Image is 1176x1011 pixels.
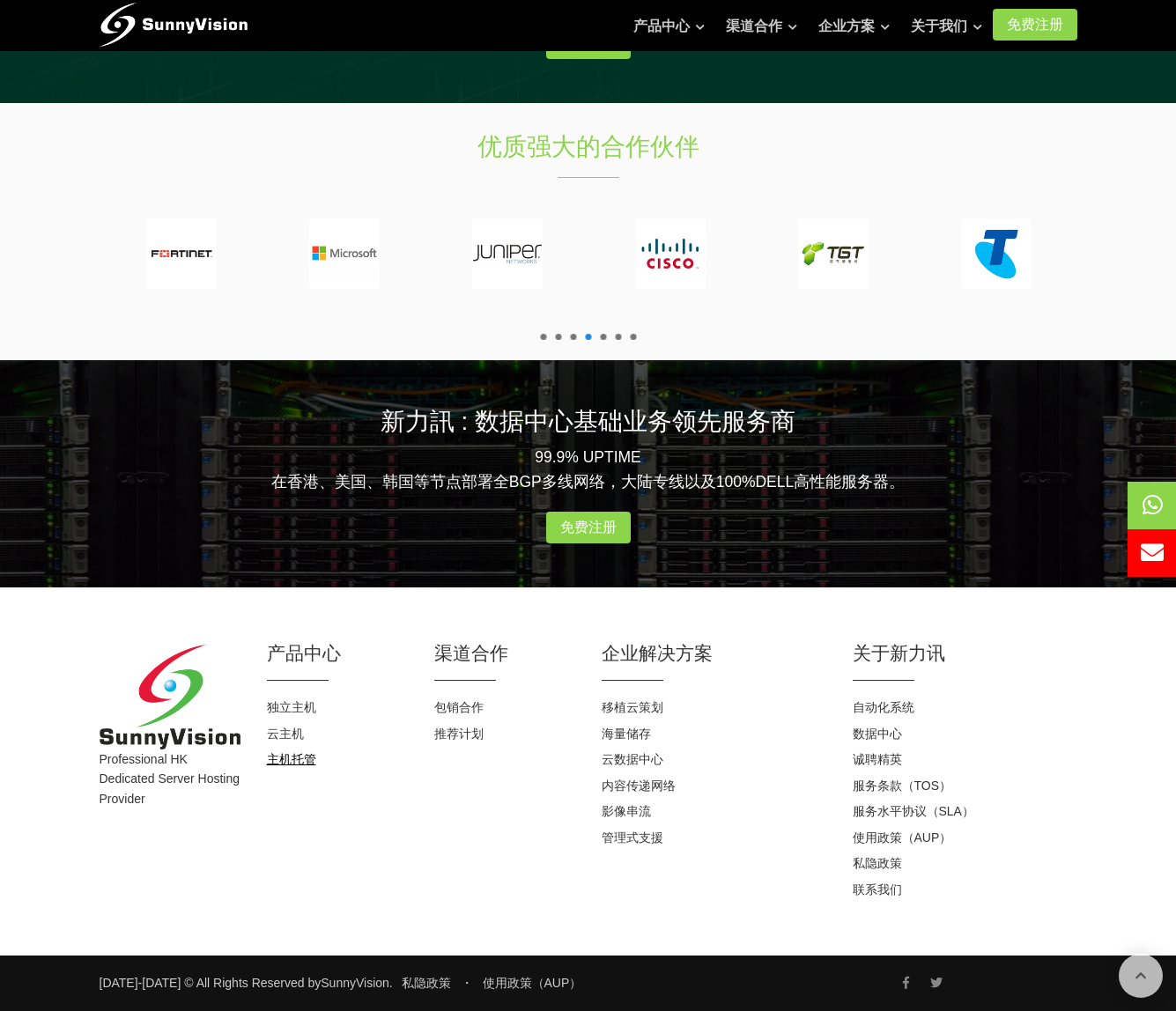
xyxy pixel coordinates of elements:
div: Professional HK Dedicated Server Hosting Provider [86,645,254,903]
a: SunnyVision [321,976,389,990]
a: 自动化系统 [853,700,914,714]
a: 数据中心 [853,727,902,741]
a: 云数据中心 [602,752,663,766]
img: SunnyVision Limited [100,645,240,749]
a: 服务条款（TOS） [853,779,952,793]
a: 关于我们 [911,9,982,44]
h2: 关于新力讯 [853,640,1077,666]
a: 内容传递网络 [602,779,676,793]
a: 渠道合作 [726,9,797,44]
img: juniper-150.png [472,218,543,289]
small: [DATE]-[DATE] © All Rights Reserved by . [100,973,393,993]
a: 免费注册 [546,512,631,543]
a: 云主机 [267,727,304,741]
a: 管理式支援 [602,830,663,845]
h1: 优质强大的合作伙伴 [295,129,882,164]
a: 包销合作 [434,700,484,714]
img: cisco-150.png [635,218,706,289]
a: 使用政策（AUP） [483,976,582,990]
h2: 企业解决方案 [602,640,826,666]
img: telstra-150.png [961,218,1032,289]
a: 诚聘精英 [853,752,902,766]
a: 联系我们 [853,882,902,897]
a: 免费注册 [993,9,1077,41]
a: 移植云策划 [602,700,663,714]
img: fortinet-150.png [146,218,217,289]
img: tgs-150.png [798,218,869,289]
a: 私隐政策 [402,976,451,990]
a: 推荐计划 [434,727,484,741]
a: 影像串流 [602,804,651,818]
img: microsoft-150.png [309,218,380,289]
a: 企业方案 [818,9,890,44]
a: 主机托管 [267,752,316,766]
a: 独立主机 [267,700,316,714]
a: 产品中心 [633,9,705,44]
h2: 新力訊 : 数据中心基础业务领先服务商 [100,404,1077,439]
a: 使用政策（AUP） [853,830,952,845]
a: 服务水平协议（SLA） [853,804,974,818]
h2: 产品中心 [267,640,408,666]
p: 99.9% UPTIME 在香港、美国、韩国等节点部署全BGP多线网络，大陆专线以及100%DELL高性能服务器。 [100,445,1077,494]
a: 海量储存 [602,727,651,741]
h2: 渠道合作 [434,640,575,666]
a: 私隐政策 [853,856,902,870]
span: ・ [461,976,473,990]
